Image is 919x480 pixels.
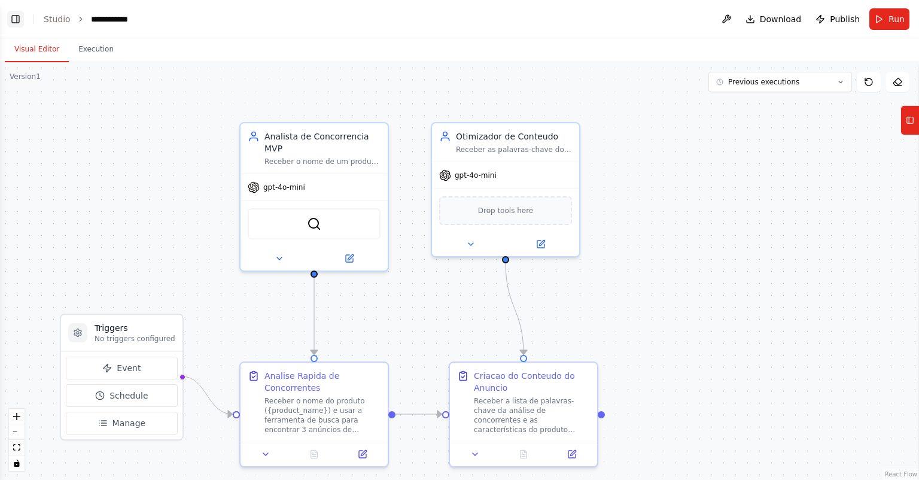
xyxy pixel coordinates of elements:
[741,8,807,30] button: Download
[474,370,590,394] div: Criacao do Conteudo do Anuncio
[455,171,497,180] span: gpt-4o-mini
[264,157,381,166] div: Receber o nome de um produto ({product_name}), encontrar 3 concorrentes relevantes em marketplace...
[869,8,909,30] button: Run
[117,362,141,374] span: Event
[456,130,572,142] div: Otimizador de Conteudo
[498,447,549,461] button: No output available
[9,455,25,471] button: toggle interactivity
[9,409,25,424] button: zoom in
[7,11,24,28] button: Show left sidebar
[66,357,178,379] button: Event
[66,384,178,407] button: Schedule
[264,370,381,394] div: Analise Rapida de Concorrentes
[760,13,802,25] span: Download
[888,13,905,25] span: Run
[811,8,865,30] button: Publish
[9,440,25,455] button: fit view
[9,409,25,471] div: React Flow controls
[507,237,574,251] button: Open in side panel
[60,314,184,440] div: TriggersNo triggers configuredEventScheduleManage
[112,417,146,429] span: Manage
[44,14,71,24] a: Studio
[315,251,383,266] button: Open in side panel
[289,447,340,461] button: No output available
[830,13,860,25] span: Publish
[395,408,442,420] g: Edge from 4974ed8a-97ca-4815-9bba-f73c56e98dcb to 8c3bbaf9-2a3c-46e1-a19f-1aaba9640036
[885,471,917,478] a: React Flow attribution
[708,72,852,92] button: Previous executions
[449,361,598,467] div: Criacao do Conteudo do AnuncioReceber a lista de palavras-chave da análise de concorrentes e as c...
[95,334,175,344] p: No triggers configured
[478,205,534,217] span: Drop tools here
[307,217,321,231] img: SerperDevTool
[264,130,381,154] div: Analista de Concorrencia MVP
[551,447,592,461] button: Open in side panel
[431,122,580,257] div: Otimizador de ConteudoReceber as palavras-chave do Analista e as características do produto forne...
[500,262,530,354] g: Edge from 1d9d8bf1-bea7-42e5-b71a-c8ffd84095fe to 8c3bbaf9-2a3c-46e1-a19f-1aaba9640036
[5,37,69,62] button: Visual Editor
[456,145,572,154] div: Receber as palavras-chave do Analista e as características do produto fornecidas pelo usuário ({p...
[9,424,25,440] button: zoom out
[10,72,41,81] div: Version 1
[263,183,305,192] span: gpt-4o-mini
[342,447,383,461] button: Open in side panel
[66,412,178,435] button: Manage
[69,37,123,62] button: Execution
[474,396,590,435] div: Receber a lista de palavras-chave da análise de concorrentes e as características do produto info...
[239,122,389,272] div: Analista de Concorrencia MVPReceber o nome de um produto ({product_name}), encontrar 3 concorrent...
[264,396,381,435] div: Receber o nome do produto ({product_name}) e usar a ferramenta de busca para encontrar 3 anúncios...
[728,77,799,87] span: Previous executions
[95,322,175,334] h3: Triggers
[308,265,320,354] g: Edge from 8ea5825f-039e-4a06-bc04-48e7d228d11e to 4974ed8a-97ca-4815-9bba-f73c56e98dcb
[109,390,148,402] span: Schedule
[44,13,137,25] nav: breadcrumb
[181,370,232,420] g: Edge from triggers to 4974ed8a-97ca-4815-9bba-f73c56e98dcb
[239,361,389,467] div: Analise Rapida de ConcorrentesReceber o nome do produto ({product_name}) e usar a ferramenta de b...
